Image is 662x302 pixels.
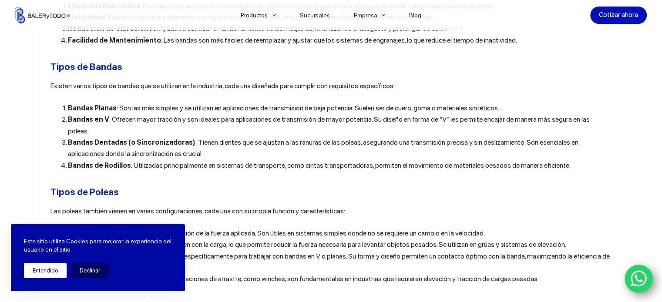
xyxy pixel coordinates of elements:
[50,207,345,215] span: Las poleas también vienen en varias configuraciones, cada una con su propia función y característ...
[625,265,653,293] a: WhatsApp
[590,7,647,24] a: Cotizar ahora
[117,104,499,112] span: : Son las más simples y se utilizan en aplicaciones de transmisión de baja potencia. Suelen ser d...
[71,263,109,278] button: Declinar
[131,161,571,169] span: : Utilizadas principalmente en sistemas de transporte, como cintas transportadoras, permiten el m...
[68,161,131,169] b: Bandas de Rodillos
[68,115,590,135] span: : Ofrecen mayor tracción y son ideales para aplicaciones de transmisión de mayor potencia. Su dis...
[50,186,119,197] b: Tipos de Poleas
[24,237,172,254] p: Este sitio utiliza Cookies para mejorar la experiencia del usuario en el sitio.
[68,252,610,272] span: : Diseñadas específicamente para trabajar con bandas en V o planas. Su forma y diseño permiten un...
[15,7,70,23] img: Balerytodo
[24,263,67,278] button: Entendido
[68,36,161,44] b: Facilidad de Mantenimiento
[50,61,122,72] b: Tipos de Bandas
[68,138,195,146] b: Bandas Dentadas (o Sincronizadoras)
[161,36,517,44] span: : Las bandas son más fáciles de reemplazar y ajustar que los sistemas de engranajes, lo que reduc...
[68,104,117,112] b: Bandas Planas
[50,82,395,90] span: Existen varios tipos de bandas que se utilizan en la industria, cada una diseñada para cumplir co...
[131,275,539,283] span: : Utilizadas en aplicaciones de arrastre, como winches, son fundamentales en industrias que requi...
[107,229,485,237] span: : Permiten cambiar la dirección de la fuerza aplicada. Son útiles en sistemas simples donde no se...
[68,138,578,158] span: : Tienen dientes que se ajustan a las ranuras de las poleas, asegurando una transmisión precisa y...
[118,240,566,249] span: : Estas poleas se mueven con la carga, lo que permite reducir la fuerza necesaria para levantar o...
[68,115,109,123] b: Bandas en V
